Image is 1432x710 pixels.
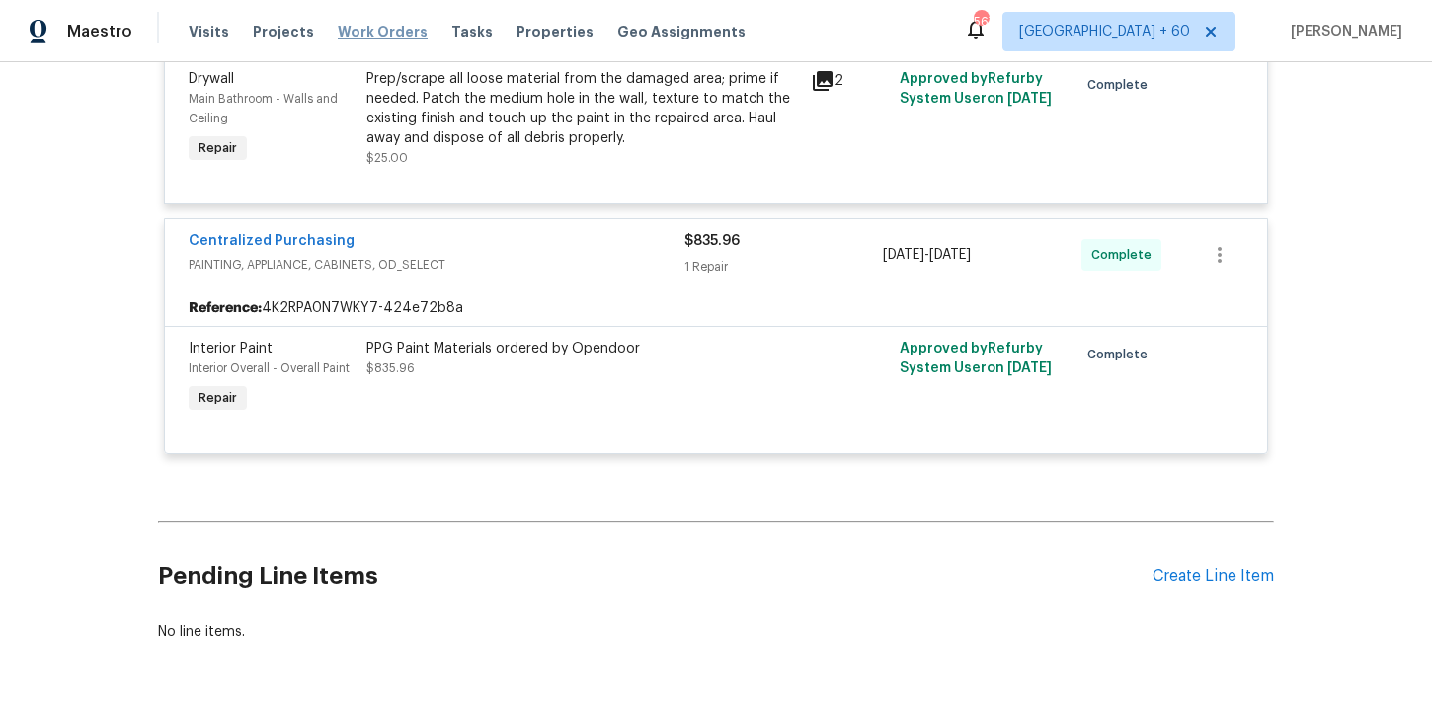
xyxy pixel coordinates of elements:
[974,12,988,32] div: 567
[811,69,888,93] div: 2
[191,138,245,158] span: Repair
[1087,75,1155,95] span: Complete
[189,362,350,374] span: Interior Overall - Overall Paint
[1087,345,1155,364] span: Complete
[189,234,355,248] a: Centralized Purchasing
[158,530,1153,622] h2: Pending Line Items
[1007,92,1052,106] span: [DATE]
[684,234,740,248] span: $835.96
[189,342,273,355] span: Interior Paint
[165,290,1267,326] div: 4K2RPA0N7WKY7-424e72b8a
[900,342,1052,375] span: Approved by Refurby System User on
[1019,22,1190,41] span: [GEOGRAPHIC_DATA] + 60
[191,388,245,408] span: Repair
[338,22,428,41] span: Work Orders
[366,152,408,164] span: $25.00
[684,257,883,276] div: 1 Repair
[189,93,338,124] span: Main Bathroom - Walls and Ceiling
[1153,567,1274,586] div: Create Line Item
[189,72,234,86] span: Drywall
[883,248,924,262] span: [DATE]
[67,22,132,41] span: Maestro
[617,22,746,41] span: Geo Assignments
[366,339,799,358] div: PPG Paint Materials ordered by Opendoor
[517,22,594,41] span: Properties
[929,248,971,262] span: [DATE]
[1091,245,1159,265] span: Complete
[883,245,971,265] span: -
[366,362,415,374] span: $835.96
[900,72,1052,106] span: Approved by Refurby System User on
[189,22,229,41] span: Visits
[1007,361,1052,375] span: [DATE]
[451,25,493,39] span: Tasks
[366,69,799,148] div: Prep/scrape all loose material from the damaged area; prime if needed. Patch the medium hole in t...
[1283,22,1402,41] span: [PERSON_NAME]
[158,622,1274,642] div: No line items.
[189,298,262,318] b: Reference:
[253,22,314,41] span: Projects
[189,255,684,275] span: PAINTING, APPLIANCE, CABINETS, OD_SELECT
